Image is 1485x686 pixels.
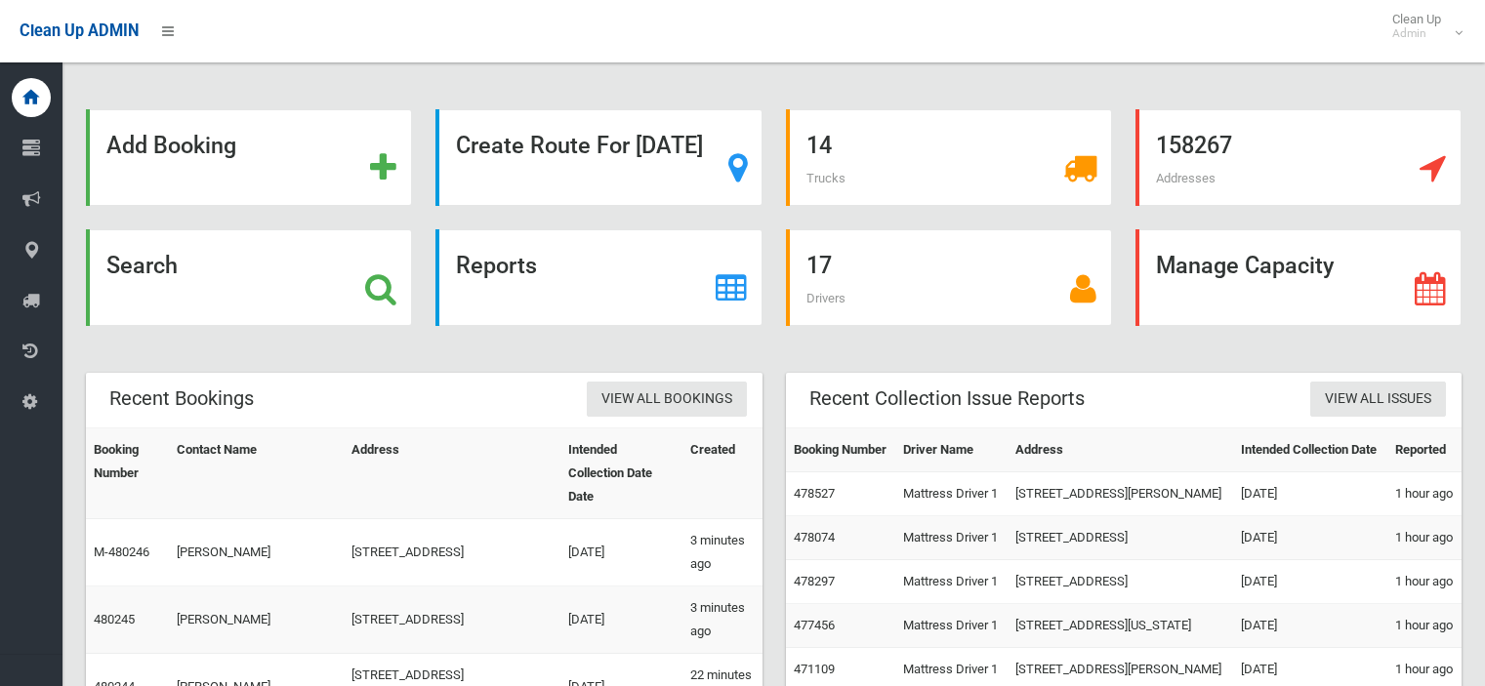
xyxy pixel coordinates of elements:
td: Mattress Driver 1 [895,560,1008,604]
span: Trucks [806,171,846,185]
a: 478527 [794,486,835,501]
th: Contact Name [169,428,344,519]
a: Search [86,229,412,326]
header: Recent Bookings [86,380,277,418]
a: Reports [435,229,762,326]
td: [STREET_ADDRESS] [1008,560,1233,604]
td: [STREET_ADDRESS][PERSON_NAME] [1008,472,1233,516]
a: M-480246 [94,545,149,559]
span: Clean Up [1382,12,1461,41]
th: Address [344,428,560,519]
strong: Search [106,252,178,279]
td: Mattress Driver 1 [895,604,1008,648]
td: 1 hour ago [1387,604,1462,648]
span: Addresses [1156,171,1216,185]
th: Address [1008,428,1233,472]
a: Manage Capacity [1135,229,1462,326]
strong: 17 [806,252,832,279]
a: View All Issues [1310,382,1446,418]
td: [DATE] [1233,472,1387,516]
td: [PERSON_NAME] [169,586,344,654]
th: Booking Number [786,428,896,472]
td: Mattress Driver 1 [895,516,1008,560]
a: 477456 [794,618,835,632]
td: 1 hour ago [1387,472,1462,516]
th: Booking Number [86,428,169,519]
strong: Manage Capacity [1156,252,1334,279]
td: 3 minutes ago [682,586,762,654]
strong: 158267 [1156,132,1232,159]
td: [DATE] [1233,516,1387,560]
a: 480245 [94,612,135,626]
td: [STREET_ADDRESS][US_STATE] [1008,604,1233,648]
strong: Reports [456,252,537,279]
td: [STREET_ADDRESS] [1008,516,1233,560]
a: 471109 [794,662,835,676]
a: Add Booking [86,109,412,206]
td: [DATE] [560,586,682,654]
td: [DATE] [560,519,682,586]
th: Intended Collection Date Date [560,428,682,519]
td: [STREET_ADDRESS] [344,586,560,654]
a: 158267 Addresses [1135,109,1462,206]
td: 1 hour ago [1387,560,1462,604]
td: [DATE] [1233,560,1387,604]
th: Created [682,428,762,519]
th: Intended Collection Date [1233,428,1387,472]
td: 1 hour ago [1387,516,1462,560]
strong: Create Route For [DATE] [456,132,703,159]
a: 17 Drivers [786,229,1112,326]
span: Clean Up ADMIN [20,21,139,40]
a: Create Route For [DATE] [435,109,762,206]
td: [PERSON_NAME] [169,519,344,586]
span: Drivers [806,291,846,305]
th: Driver Name [895,428,1008,472]
a: View All Bookings [587,382,747,418]
td: [DATE] [1233,604,1387,648]
td: Mattress Driver 1 [895,472,1008,516]
small: Admin [1392,26,1441,41]
th: Reported [1387,428,1462,472]
strong: Add Booking [106,132,236,159]
td: [STREET_ADDRESS] [344,519,560,586]
header: Recent Collection Issue Reports [786,380,1108,418]
strong: 14 [806,132,832,159]
a: 478074 [794,530,835,545]
a: 478297 [794,574,835,588]
a: 14 Trucks [786,109,1112,206]
td: 3 minutes ago [682,519,762,586]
